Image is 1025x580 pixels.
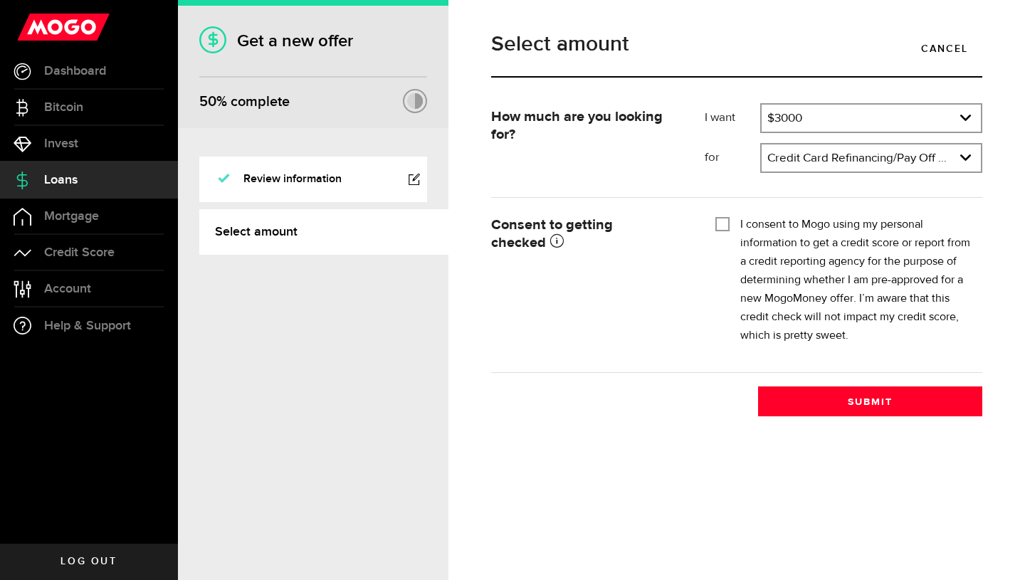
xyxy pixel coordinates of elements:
[199,93,216,110] span: 50
[705,149,760,167] label: for
[44,320,131,332] span: Help & Support
[44,210,99,223] span: Mortgage
[44,283,91,295] span: Account
[907,33,982,63] a: Cancel
[491,110,663,142] strong: How much are you looking for?
[199,89,290,115] div: % complete
[199,31,427,51] h1: Get a new offer
[491,33,982,55] h1: Select amount
[44,65,106,78] span: Dashboard
[44,174,78,186] span: Loans
[762,105,981,132] a: expand select
[44,246,115,259] span: Credit Score
[11,6,54,48] button: Open LiveChat chat widget
[762,144,981,172] a: expand select
[740,216,972,345] label: I consent to Mogo using my personal information to get a credit score or report from a credit rep...
[44,101,83,114] span: Bitcoin
[61,557,117,566] span: Log out
[199,157,427,202] a: Review information
[758,386,982,416] button: Submit
[705,110,760,127] label: I want
[715,216,730,230] input: I consent to Mogo using my personal information to get a credit score or report from a credit rep...
[491,218,613,250] strong: Consent to getting checked
[44,137,78,150] span: Invest
[199,209,448,255] a: Select amount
